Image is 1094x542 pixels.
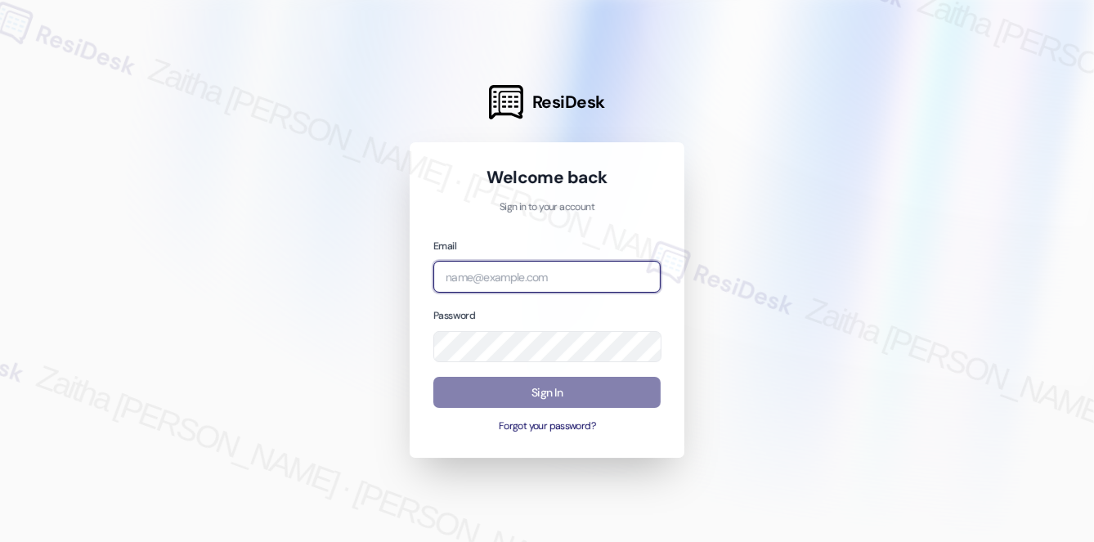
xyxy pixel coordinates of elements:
img: ResiDesk Logo [489,85,523,119]
label: Password [433,309,475,322]
input: name@example.com [433,261,661,293]
p: Sign in to your account [433,200,661,215]
button: Sign In [433,377,661,409]
h1: Welcome back [433,166,661,189]
button: Forgot your password? [433,419,661,434]
label: Email [433,240,456,253]
span: ResiDesk [532,91,605,114]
